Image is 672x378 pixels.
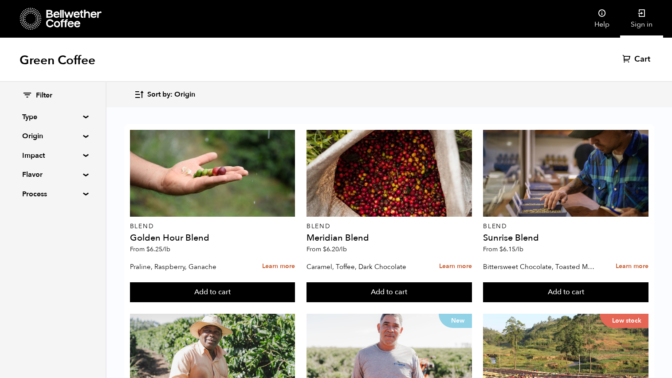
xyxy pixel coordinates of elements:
summary: Impact [22,150,83,161]
span: $ [146,245,150,253]
p: Bittersweet Chocolate, Toasted Marshmallow, Candied Orange, Praline [483,260,595,273]
a: Cart [622,54,652,65]
p: Blend [307,223,472,230]
h4: Meridian Blend [307,234,472,242]
a: Learn more [439,257,472,276]
p: Caramel, Toffee, Dark Chocolate [307,260,419,273]
span: Sort by: Origin [147,90,195,100]
span: /lb [162,245,170,253]
summary: Origin [22,131,83,141]
span: /lb [515,245,523,253]
span: $ [323,245,326,253]
span: From [307,245,347,253]
button: Add to cart [307,282,472,303]
span: Cart [634,54,650,65]
h1: Green Coffee [20,52,95,68]
h4: Golden Hour Blend [130,234,295,242]
summary: Process [22,189,83,199]
summary: Type [22,112,83,122]
p: Low stock [600,314,648,328]
bdi: 6.25 [146,245,170,253]
span: $ [499,245,503,253]
button: Add to cart [483,282,648,303]
summary: Flavor [22,169,83,180]
a: Learn more [262,257,295,276]
h4: Sunrise Blend [483,234,648,242]
p: Blend [130,223,295,230]
p: New [439,314,472,328]
span: Filter [36,91,52,101]
bdi: 6.20 [323,245,347,253]
span: From [130,245,170,253]
a: Learn more [616,257,648,276]
bdi: 6.15 [499,245,523,253]
span: /lb [339,245,347,253]
p: Blend [483,223,648,230]
span: From [483,245,523,253]
button: Add to cart [130,282,295,303]
p: Praline, Raspberry, Ganache [130,260,242,273]
button: Sort by: Origin [134,84,195,105]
